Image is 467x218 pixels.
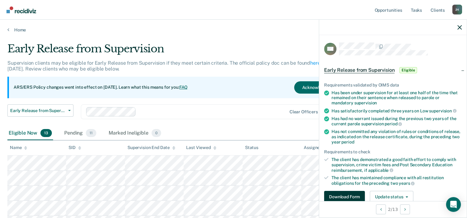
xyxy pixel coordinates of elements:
div: Assigned to [304,145,333,150]
span: Eligible [399,67,417,73]
span: period [385,121,402,126]
button: Profile dropdown button [452,5,462,14]
span: Early Release from Supervision [10,108,66,113]
div: Requirements to check [324,149,462,155]
div: The client has demonstrated a good faith effort to comply with supervision, crime victim fees and... [331,157,462,173]
button: Download Form [324,191,365,203]
div: Has not committed any violation of rules or conditions of release, as indicated on the release ce... [331,129,462,144]
button: Previous Opportunity [376,204,386,214]
span: 13 [40,129,52,137]
p: Supervision clients may be eligible for Early Release from Supervision if they meet certain crite... [7,60,340,72]
div: Clear officers [290,109,318,115]
div: Has satisfactorily completed three years on Low [331,108,462,114]
div: The client has maintained compliance with all restitution obligations for the preceding two [331,175,462,186]
div: J H [452,5,462,14]
span: supervision [354,100,377,105]
p: ARS/ERS Policy changes went into effect on [DATE]. Learn what this means for you: [14,84,188,91]
div: Eligible Now [7,127,53,140]
div: Marked Ineligible [107,127,162,140]
span: supervision [429,108,456,113]
a: Home [7,27,460,33]
div: Supervision End Date [127,145,175,150]
span: 0 [152,129,161,137]
span: Early Release from Supervision [324,67,394,73]
div: Name [10,145,27,150]
div: Open Intercom Messenger [446,197,461,212]
a: here [310,60,320,66]
button: Update status [370,191,413,203]
div: Status [245,145,258,150]
button: Next Opportunity [400,204,410,214]
div: Early Release from Supervision [7,42,358,60]
a: FAQ [179,85,188,90]
div: Early Release from SupervisionEligible [319,60,467,80]
div: Last Viewed [186,145,216,150]
div: 2 / 13 [319,201,467,217]
span: applicable [368,168,393,173]
button: Acknowledge & Close [294,81,353,94]
img: Recidiviz [6,6,36,13]
span: 11 [86,129,96,137]
div: Has been under supervision for at least one half of the time that remained on their sentence when... [331,90,462,106]
span: years [399,181,415,186]
a: Navigate to form link [324,191,367,203]
div: Requirements validated by OIMS data [324,83,462,88]
div: Pending [63,127,98,140]
div: SID [69,145,81,150]
span: period [341,139,354,144]
div: Has had no warrant issued during the previous two years of the current parole supervision [331,116,462,127]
